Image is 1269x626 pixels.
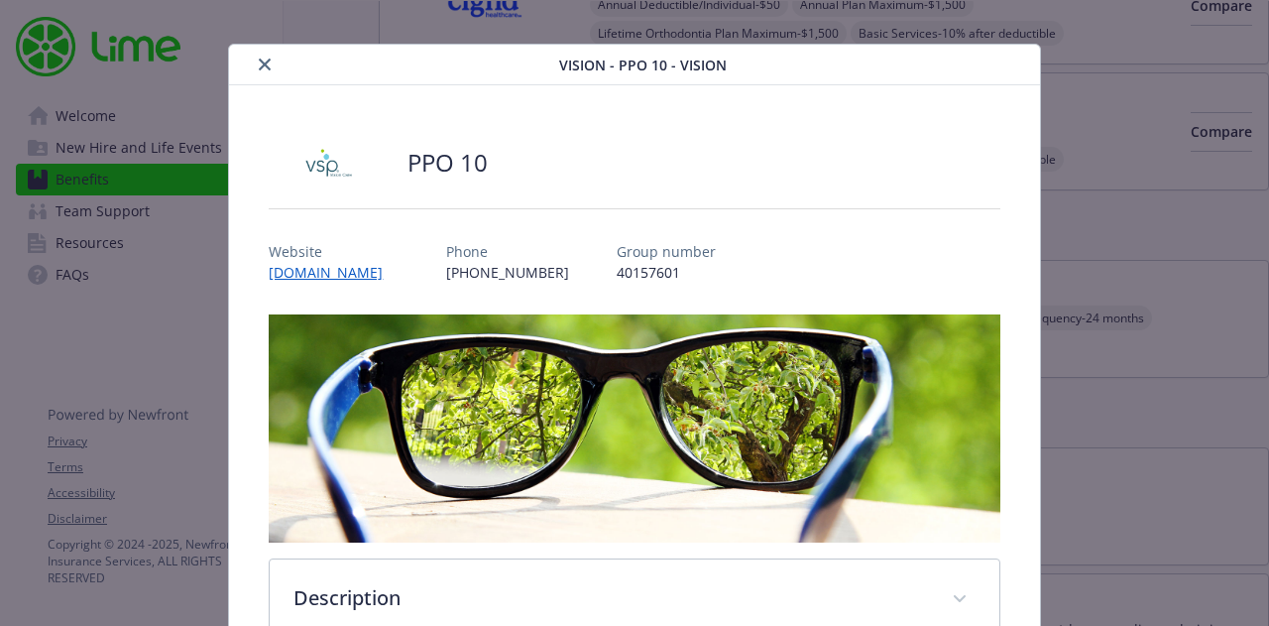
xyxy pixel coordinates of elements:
[269,263,399,282] a: [DOMAIN_NAME]
[293,583,927,613] p: Description
[269,133,388,192] img: Vision Service Plan
[559,55,727,75] span: Vision - PPO 10 - Vision
[446,262,569,283] p: [PHONE_NUMBER]
[617,241,716,262] p: Group number
[269,314,999,543] img: banner
[617,262,716,283] p: 40157601
[407,146,488,180] h2: PPO 10
[253,53,277,76] button: close
[269,241,399,262] p: Website
[446,241,569,262] p: Phone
